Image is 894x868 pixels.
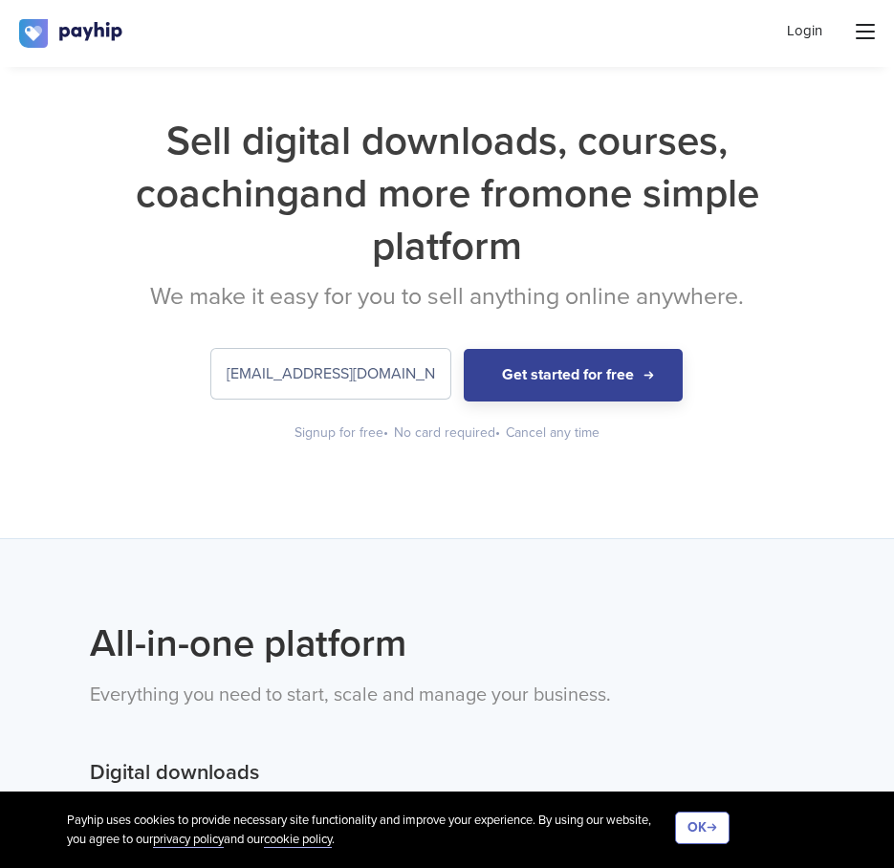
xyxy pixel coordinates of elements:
a: privacy policy [153,832,224,848]
h1: Sell digital downloads, courses, coaching and more from [90,115,805,272]
div: Signup for free [294,423,390,443]
a: cookie policy [264,832,332,848]
span: • [383,424,388,441]
div: Cancel any time [506,423,600,443]
span: one simple platform [372,169,759,271]
div: No card required [394,423,502,443]
h2: All-in-one platform [90,616,805,671]
span: • [495,424,500,441]
button: Get started for free [464,349,683,401]
div: Payhip uses cookies to provide necessary site functionality and improve your experience. By using... [67,812,675,849]
button: OK [675,812,730,844]
p: Everything you need to start, scale and manage your business. [90,681,805,710]
img: logo.svg [19,19,124,48]
h2: We make it easy for you to sell anything online anywhere. [90,282,805,311]
input: Enter your email address [211,349,450,399]
a: Login [787,21,822,41]
h3: Digital downloads [90,758,805,789]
